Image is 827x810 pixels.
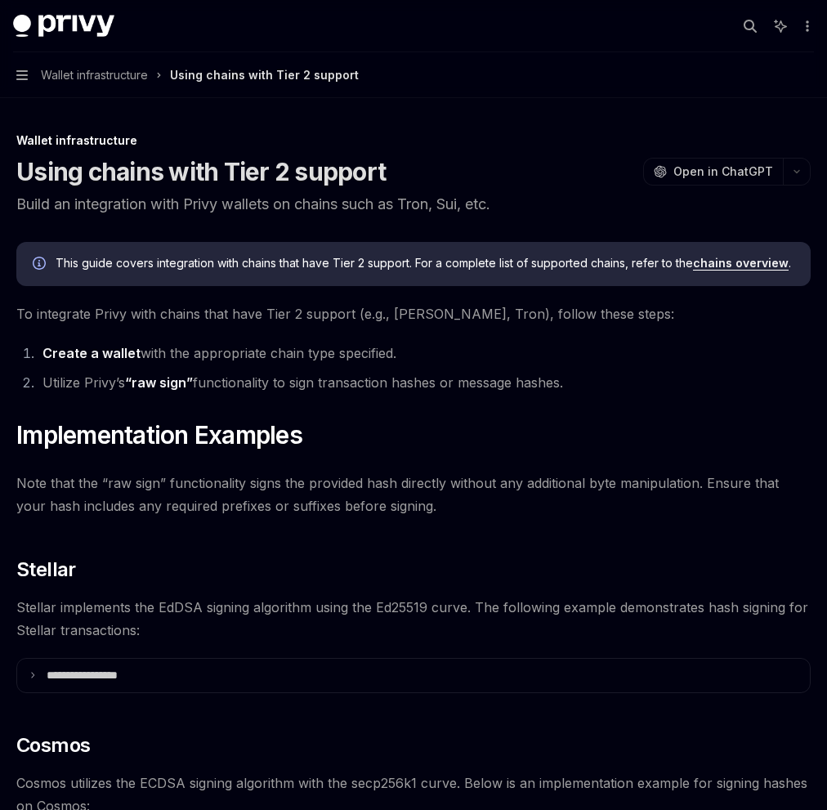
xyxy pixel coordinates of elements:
[41,65,148,85] span: Wallet infrastructure
[125,374,193,392] a: “raw sign”
[16,157,386,186] h1: Using chains with Tier 2 support
[16,557,76,583] span: Stellar
[16,472,811,517] span: Note that the “raw sign” functionality signs the provided hash directly without any additional by...
[16,302,811,325] span: To integrate Privy with chains that have Tier 2 support (e.g., [PERSON_NAME], Tron), follow these...
[16,732,90,759] span: Cosmos
[643,158,783,186] button: Open in ChatGPT
[16,193,811,216] p: Build an integration with Privy wallets on chains such as Tron, Sui, etc.
[16,420,302,450] span: Implementation Examples
[56,255,794,271] span: This guide covers integration with chains that have Tier 2 support. For a complete list of suppor...
[798,15,814,38] button: More actions
[38,371,811,394] li: Utilize Privy’s functionality to sign transaction hashes or message hashes.
[33,257,49,273] svg: Info
[693,256,789,271] a: chains overview
[16,596,811,642] span: Stellar implements the EdDSA signing algorithm using the Ed25519 curve. The following example dem...
[38,342,811,365] li: with the appropriate chain type specified.
[13,15,114,38] img: dark logo
[16,132,811,149] div: Wallet infrastructure
[42,345,141,362] a: Create a wallet
[673,163,773,180] span: Open in ChatGPT
[170,65,359,85] div: Using chains with Tier 2 support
